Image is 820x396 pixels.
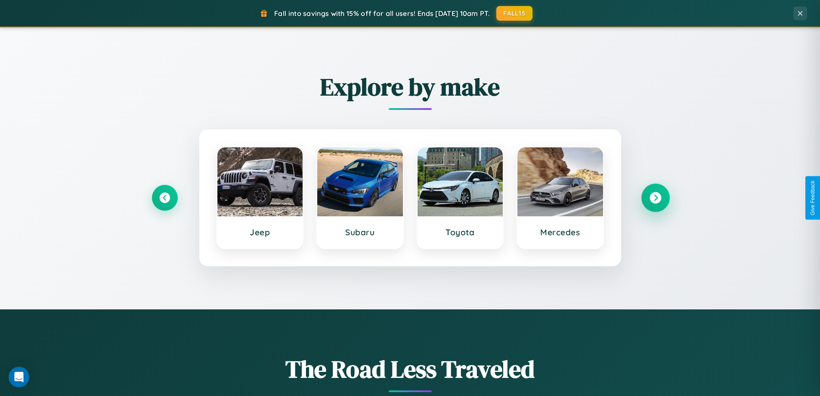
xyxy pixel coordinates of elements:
[9,367,29,387] div: Open Intercom Messenger
[426,227,495,237] h3: Toyota
[810,181,816,215] div: Give Feedback
[226,227,294,237] h3: Jeep
[152,352,668,386] h1: The Road Less Traveled
[326,227,394,237] h3: Subaru
[496,6,532,21] button: FALL15
[274,9,490,18] span: Fall into savings with 15% off for all users! Ends [DATE] 10am PT.
[526,227,594,237] h3: Mercedes
[152,70,668,103] h2: Explore by make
